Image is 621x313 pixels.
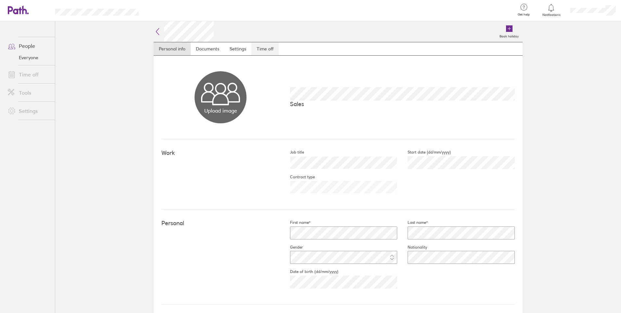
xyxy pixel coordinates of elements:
[3,104,55,117] a: Settings
[280,245,303,250] label: Gender
[496,21,523,42] a: Book holiday
[541,13,562,17] span: Notifications
[397,220,428,225] label: Last name*
[280,174,315,180] label: Contract type
[3,86,55,99] a: Tools
[161,220,280,227] h4: Personal
[3,52,55,63] a: Everyone
[280,150,304,155] label: Job title
[280,269,338,274] label: Date of birth (dd/mm/yyyy)
[290,101,515,107] p: Sales
[251,42,279,55] a: Time off
[513,13,534,17] span: Get help
[496,33,523,38] label: Book holiday
[224,42,251,55] a: Settings
[397,245,427,250] label: Nationality
[541,3,562,17] a: Notifications
[397,150,451,155] label: Start date (dd/mm/yyyy)
[161,150,280,156] h4: Work
[154,42,191,55] a: Personal info
[3,68,55,81] a: Time off
[3,39,55,52] a: People
[191,42,224,55] a: Documents
[280,220,310,225] label: First name*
